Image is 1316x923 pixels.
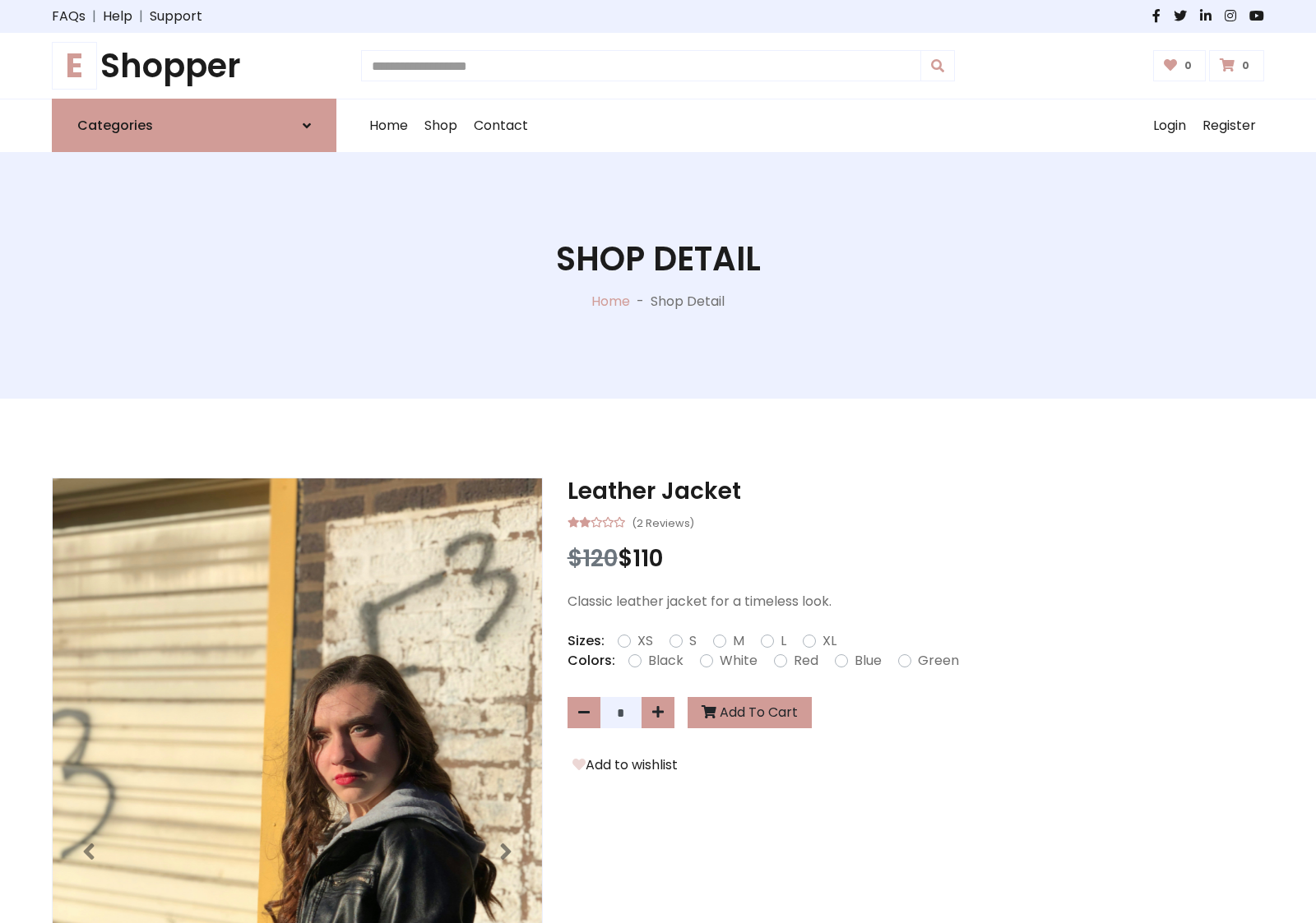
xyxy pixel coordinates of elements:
a: Register [1194,99,1264,152]
a: FAQs [52,7,86,26]
small: (2 Reviews) [632,512,694,532]
h1: Shop Detail [556,239,761,279]
span: | [132,7,150,26]
h3: Leather Jacket [568,478,1264,505]
label: XL [822,631,836,651]
label: L [781,631,786,651]
a: Categories [52,99,336,152]
p: Classic leather jacket for a timeless look. [568,592,1264,611]
p: Shop Detail [651,292,725,312]
h1: Shopper [52,46,336,85]
a: 0 [1209,50,1264,81]
span: 110 [633,542,663,575]
label: M [733,631,744,651]
a: Home [361,99,416,152]
a: Home [591,292,630,311]
label: White [720,651,758,671]
p: Sizes: [568,631,605,651]
label: S [689,631,697,651]
span: 0 [1238,58,1253,73]
button: Add to wishlist [568,755,683,776]
a: Help [103,7,132,26]
label: Blue [855,651,882,671]
label: Red [794,651,818,671]
span: 0 [1180,58,1196,73]
span: | [86,7,103,26]
h6: Categories [77,118,153,133]
a: 0 [1153,50,1207,81]
button: Add To Cart [688,697,812,728]
label: Green [918,651,959,671]
a: EShopper [52,46,336,85]
a: Support [150,7,202,26]
p: - [630,292,651,312]
span: $120 [568,542,618,575]
a: Shop [416,99,466,152]
label: XS [637,631,653,651]
p: Colors: [568,651,615,671]
a: Login [1145,99,1194,152]
span: E [52,42,97,90]
a: Contact [466,99,536,152]
label: Black [648,651,683,671]
h3: $ [568,545,1264,573]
